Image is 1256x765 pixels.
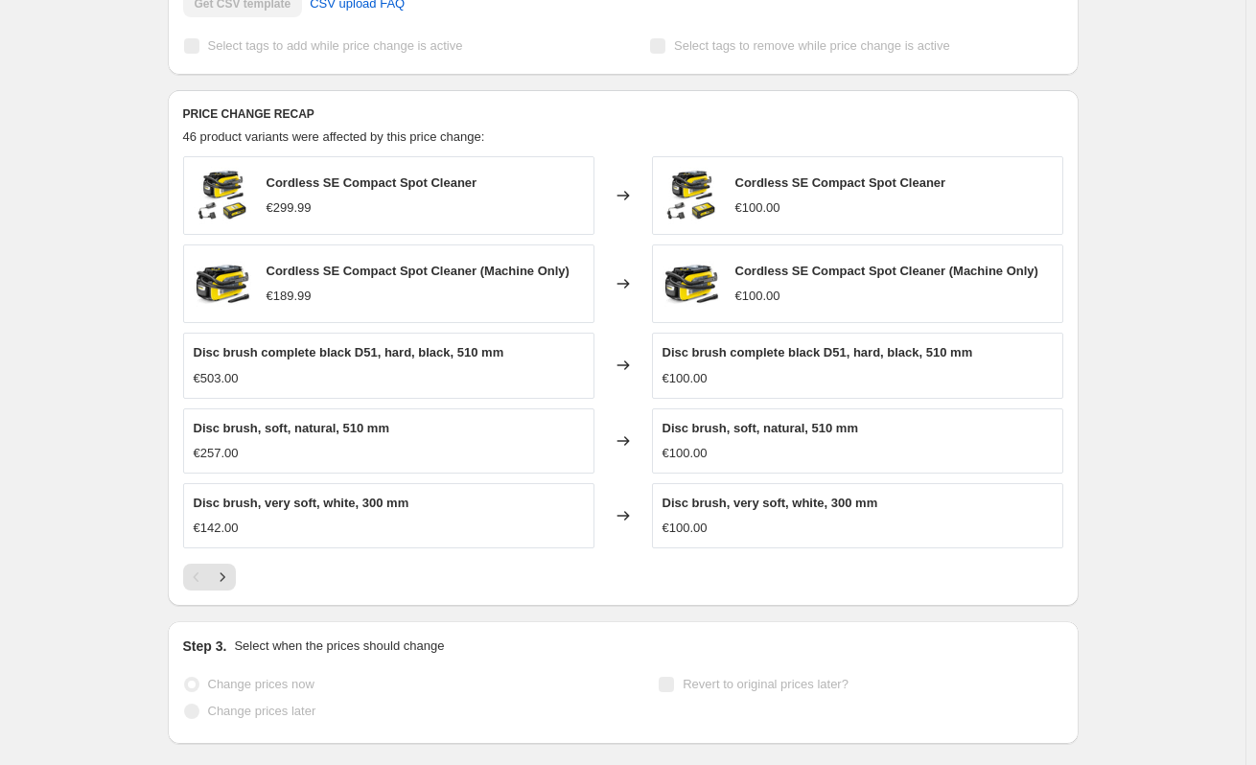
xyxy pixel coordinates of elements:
[267,287,312,306] div: €189.99
[663,255,720,313] img: d2_53f01b9e-bf54-484d-a992-d317b5a2ec4d_80x.jpg
[194,369,239,388] div: €503.00
[735,287,780,306] div: €100.00
[663,345,973,359] span: Disc brush complete black D51, hard, black, 510 mm
[209,564,236,591] button: Next
[674,38,950,53] span: Select tags to remove while price change is active
[183,564,236,591] nav: Pagination
[194,444,239,463] div: €257.00
[183,106,1063,122] h6: PRICE CHANGE RECAP
[183,129,485,144] span: 46 product variants were affected by this price change:
[183,637,227,656] h2: Step 3.
[194,255,251,313] img: d2_53f01b9e-bf54-484d-a992-d317b5a2ec4d_80x.jpg
[663,444,708,463] div: €100.00
[208,38,463,53] span: Select tags to add while price change is active
[208,677,314,691] span: Change prices now
[663,167,720,224] img: d2_0dc18d42-fd6c-4a29-85c0-139065088753_80x.jpg
[194,167,251,224] img: d2_0dc18d42-fd6c-4a29-85c0-139065088753_80x.jpg
[735,198,780,218] div: €100.00
[267,175,477,190] span: Cordless SE Compact Spot Cleaner
[194,345,504,359] span: Disc brush complete black D51, hard, black, 510 mm
[194,496,409,510] span: Disc brush, very soft, white, 300 mm
[735,175,946,190] span: Cordless SE Compact Spot Cleaner
[194,519,239,538] div: €142.00
[267,198,312,218] div: €299.99
[663,519,708,538] div: €100.00
[194,421,389,435] span: Disc brush, soft, natural, 510 mm
[267,264,570,278] span: Cordless SE Compact Spot Cleaner (Machine Only)
[735,264,1038,278] span: Cordless SE Compact Spot Cleaner (Machine Only)
[663,421,858,435] span: Disc brush, soft, natural, 510 mm
[208,704,316,718] span: Change prices later
[663,496,878,510] span: Disc brush, very soft, white, 300 mm
[663,369,708,388] div: €100.00
[234,637,444,656] p: Select when the prices should change
[683,677,849,691] span: Revert to original prices later?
